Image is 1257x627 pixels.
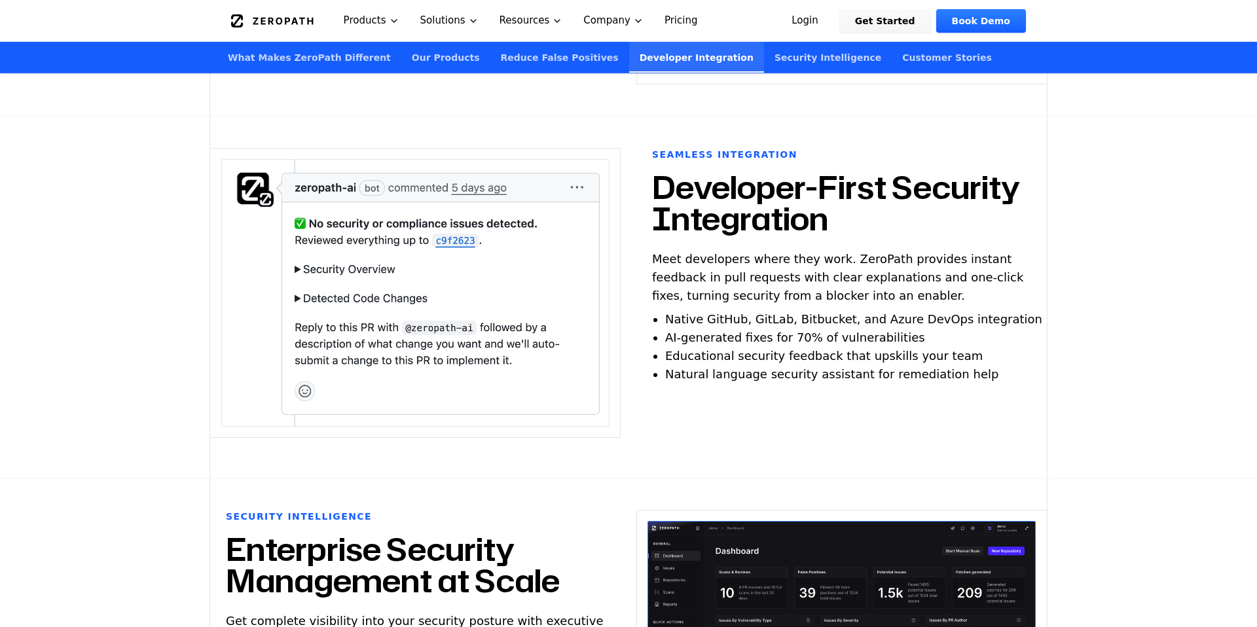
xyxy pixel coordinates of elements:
a: What Makes ZeroPath Different [217,42,401,73]
h2: Enterprise Security Management at Scale [226,533,605,596]
h6: Security Intelligence [226,510,372,523]
span: Native GitHub, GitLab, Bitbucket, and Azure DevOps integration [665,312,1042,326]
a: Book Demo [936,9,1026,33]
h2: Developer-First Security Integration [652,171,1031,234]
a: Get Started [839,9,931,33]
a: Reduce False Positives [490,42,629,73]
h6: Seamless Integration [652,148,797,161]
span: Natural language security assistant for remediation help [665,367,998,381]
img: Developer-First Security Integration [221,159,610,427]
span: Educational security feedback that upskills your team [665,349,983,363]
p: Meet developers where they work. ZeroPath provides instant feedback in pull requests with clear e... [652,250,1031,305]
span: AI-generated fixes for 70% of vulnerabilities [665,331,925,344]
a: Customer Stories [892,42,1002,73]
a: Security Intelligence [764,42,892,73]
a: Login [776,9,834,33]
a: Our Products [401,42,490,73]
a: Developer Integration [629,42,764,73]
